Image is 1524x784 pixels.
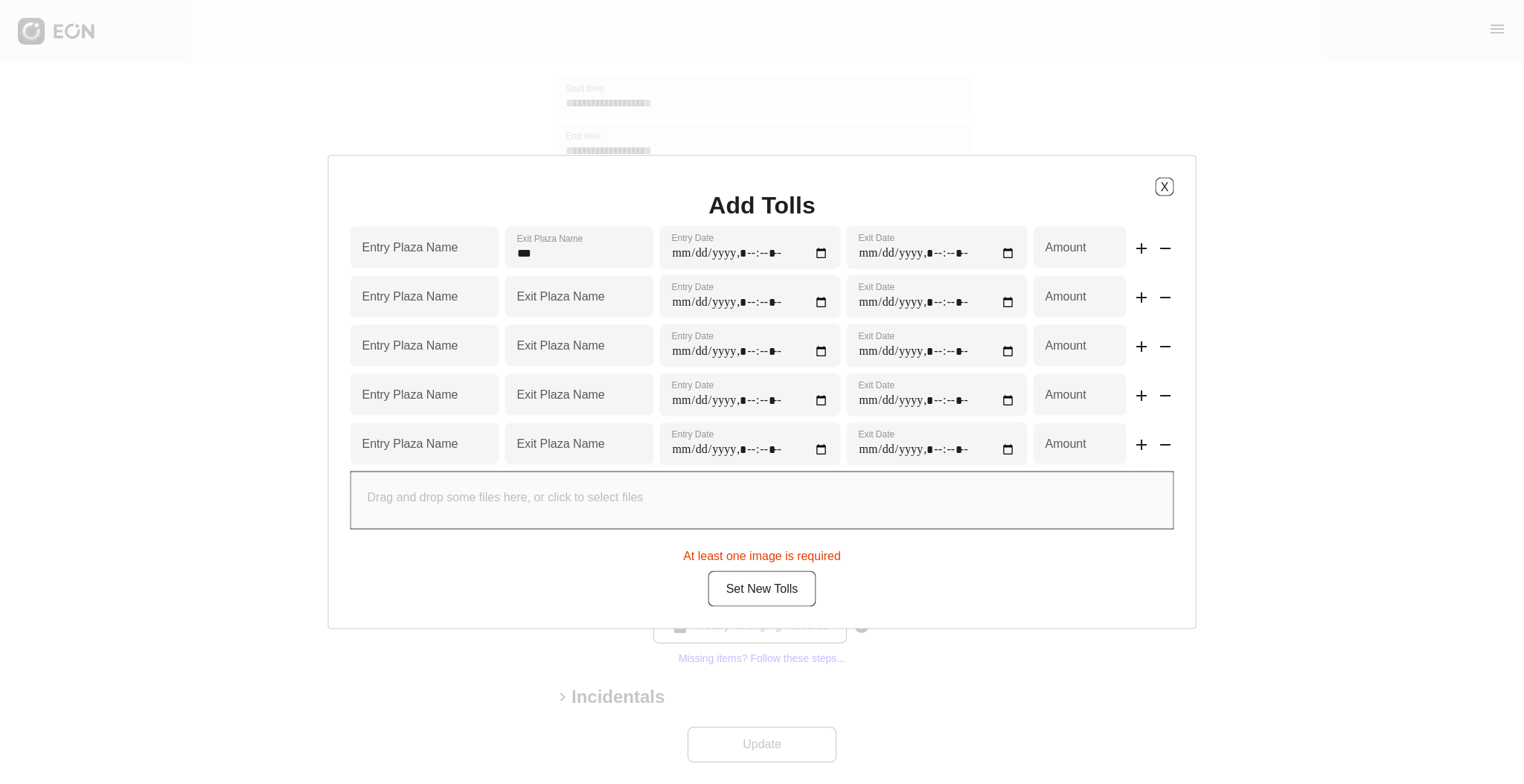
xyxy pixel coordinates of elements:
label: Exit Plaza Name [517,288,605,306]
span: add [1133,239,1150,257]
label: Amount [1046,239,1086,257]
label: Exit Date [859,330,895,342]
label: Entry Plaza Name [362,239,458,257]
h1: Add Tolls [708,196,815,214]
label: Exit Date [859,281,895,293]
label: Exit Plaza Name [517,386,605,404]
button: X [1156,178,1174,196]
label: Entry Date [672,330,714,342]
label: Entry Date [672,281,714,293]
label: Entry Plaza Name [362,337,458,355]
div: At least one image is required [350,542,1174,565]
span: remove [1156,337,1174,355]
span: remove [1156,435,1174,453]
span: add [1133,386,1150,404]
label: Exit Date [859,428,895,440]
span: add [1133,288,1150,306]
label: Entry Plaza Name [362,288,458,306]
label: Amount [1046,337,1086,355]
label: Exit Date [859,232,895,244]
span: remove [1156,288,1174,306]
label: Amount [1046,386,1086,404]
span: remove [1156,239,1174,257]
span: remove [1156,386,1174,404]
label: Entry Plaza Name [362,386,458,404]
label: Exit Plaza Name [517,435,605,453]
label: Exit Plaza Name [517,337,605,355]
label: Amount [1046,288,1086,306]
label: Entry Plaza Name [362,435,458,453]
span: add [1133,435,1150,453]
label: Exit Date [859,379,895,391]
span: add [1133,337,1150,355]
label: Entry Date [672,428,714,440]
p: Drag and drop some files here, or click to select files [368,489,644,507]
label: Entry Date [672,379,714,391]
label: Entry Date [672,232,714,244]
button: Set New Tolls [708,571,816,607]
label: Amount [1046,435,1086,453]
label: Exit Plaza Name [517,233,583,245]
